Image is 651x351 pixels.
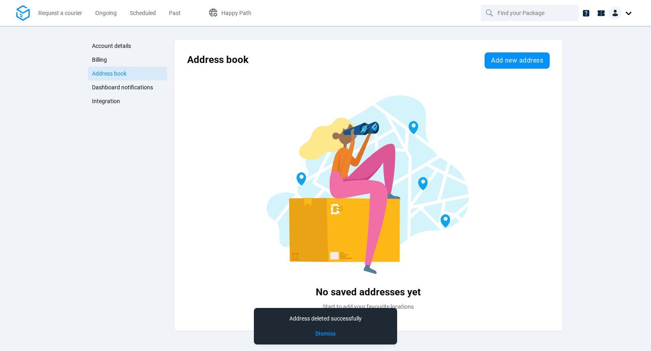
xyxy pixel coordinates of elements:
[92,70,127,77] span: Address book
[221,10,251,16] span: Happy Path
[92,84,153,91] span: Dashboard notifications
[92,43,131,49] span: Account details
[16,5,30,21] img: Logo
[88,94,167,108] a: Integration
[130,10,156,16] span: Scheduled
[169,10,181,16] span: Past
[323,303,414,310] span: Start to add your favourite locations
[38,10,82,16] span: Request a courier
[246,93,490,276] img: Blank slate
[88,80,167,94] a: Dashboard notifications
[95,10,117,16] span: Ongoing
[260,314,391,323] div: Address deleted successfully
[498,5,564,21] input: Find your Package
[92,56,107,63] span: Billing
[88,39,167,53] a: Account details
[88,53,167,67] a: Billing
[485,52,550,69] button: Add new address
[491,57,543,64] span: Add new address
[316,286,421,298] span: No saved addresses yet
[187,54,249,65] span: Address book
[315,329,336,338] button: Dismiss
[88,67,167,80] a: Address book
[609,6,622,19] img: Client
[92,98,120,104] span: Integration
